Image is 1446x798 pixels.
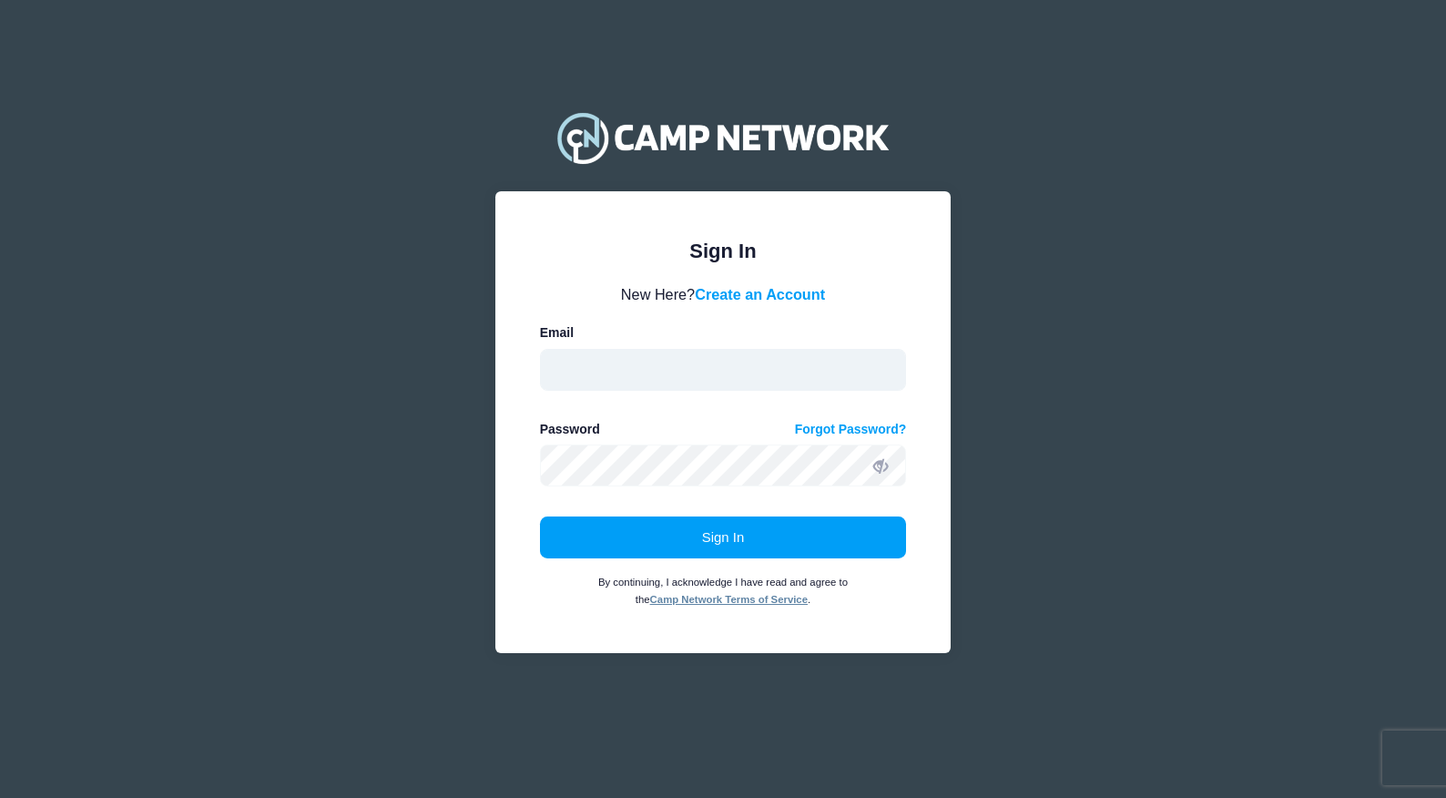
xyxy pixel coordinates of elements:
[540,420,600,439] label: Password
[650,594,808,605] a: Camp Network Terms of Service
[540,283,907,305] div: New Here?
[795,420,907,439] a: Forgot Password?
[598,577,848,606] small: By continuing, I acknowledge I have read and agree to the .
[540,323,574,343] label: Email
[540,517,907,558] button: Sign In
[695,286,825,302] a: Create an Account
[549,101,897,174] img: Camp Network
[540,236,907,266] div: Sign In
